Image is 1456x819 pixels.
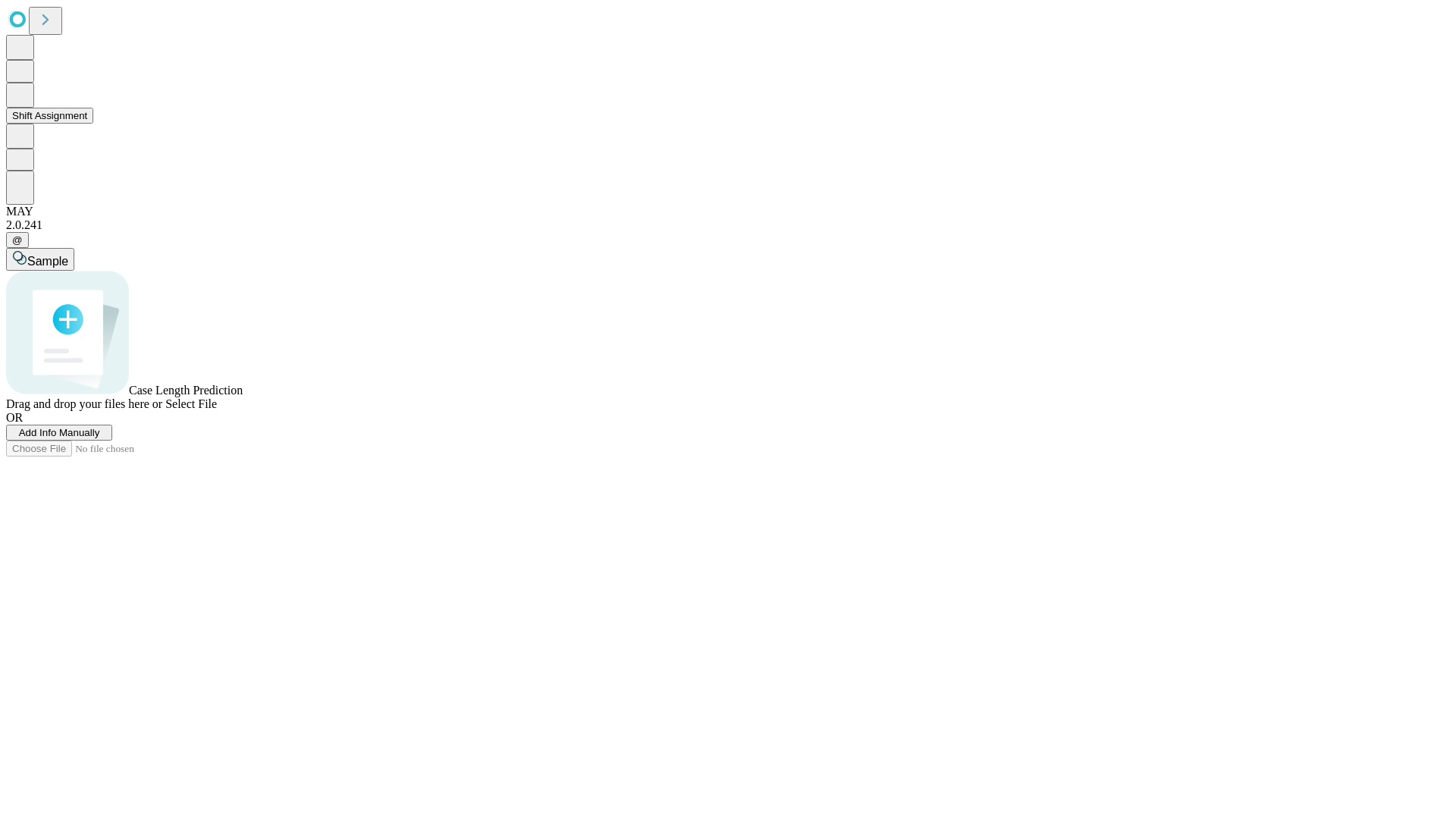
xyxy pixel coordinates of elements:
[6,248,74,271] button: Sample
[19,427,100,438] span: Add Info Manually
[6,108,93,124] button: Shift Assignment
[6,411,23,424] span: OR
[27,255,68,268] span: Sample
[12,234,23,246] span: @
[6,218,1450,232] div: 2.0.241
[129,384,243,397] span: Case Length Prediction
[6,397,162,410] span: Drag and drop your files here or
[6,232,29,248] button: @
[165,397,217,410] span: Select File
[6,205,1450,218] div: MAY
[6,425,112,441] button: Add Info Manually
